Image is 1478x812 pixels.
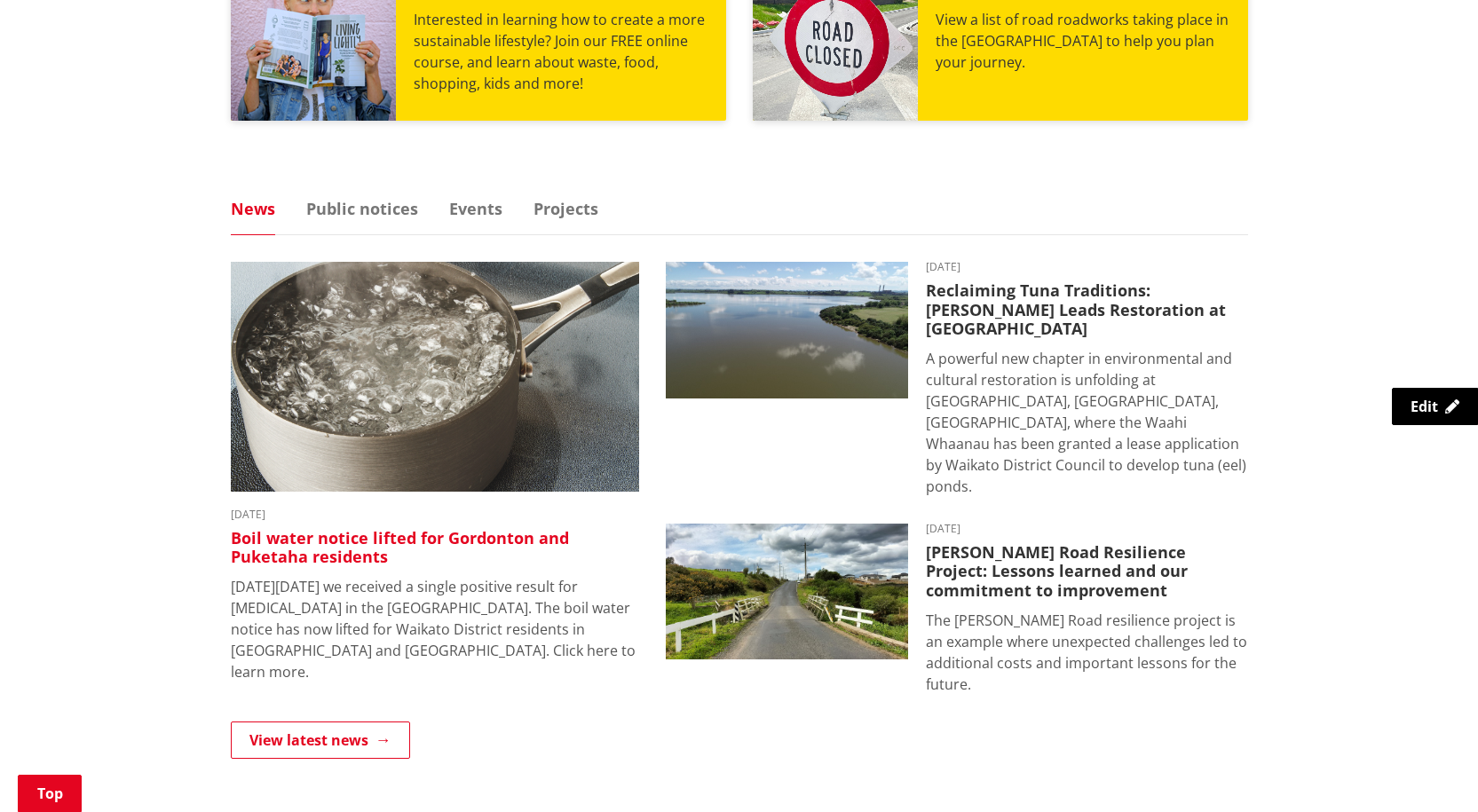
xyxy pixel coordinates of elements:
[1392,388,1478,425] a: Edit
[666,524,908,660] img: PR-21222 Huia Road Relience Munro Road Bridge
[231,576,639,682] p: [DATE][DATE] we received a single positive result for [MEDICAL_DATA] in the [GEOGRAPHIC_DATA]. Th...
[1396,737,1460,801] iframe: Messenger Launcher
[18,775,82,812] a: Top
[534,201,598,217] a: Projects
[414,9,708,94] p: Interested in learning how to create a more sustainable lifestyle? Join our FREE online course, a...
[926,262,1248,272] time: [DATE]
[926,543,1248,601] h3: [PERSON_NAME] Road Resilience Project: Lessons learned and our commitment to improvement
[926,610,1248,695] p: The [PERSON_NAME] Road resilience project is an example where unexpected challenges led to additi...
[306,201,418,217] a: Public notices
[231,201,275,217] a: News
[231,262,639,682] a: boil water notice gordonton puketaha [DATE] Boil water notice lifted for Gordonton and Puketaha r...
[666,262,908,398] img: Waahi Lake
[449,201,502,217] a: Events
[926,281,1248,339] h3: Reclaiming Tuna Traditions: [PERSON_NAME] Leads Restoration at [GEOGRAPHIC_DATA]
[231,721,410,759] a: View latest news
[936,9,1230,73] p: View a list of road roadworks taking place in the [GEOGRAPHIC_DATA] to help you plan your journey.
[666,262,1248,497] a: [DATE] Reclaiming Tuna Traditions: [PERSON_NAME] Leads Restoration at [GEOGRAPHIC_DATA] A powerfu...
[926,524,1248,534] time: [DATE]
[1411,397,1438,416] span: Edit
[666,524,1248,695] a: [DATE] [PERSON_NAME] Road Resilience Project: Lessons learned and our commitment to improvement T...
[231,529,639,567] h3: Boil water notice lifted for Gordonton and Puketaha residents
[926,348,1248,497] p: A powerful new chapter in environmental and cultural restoration is unfolding at [GEOGRAPHIC_DATA...
[231,262,639,492] img: boil water notice
[231,509,639,520] time: [DATE]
